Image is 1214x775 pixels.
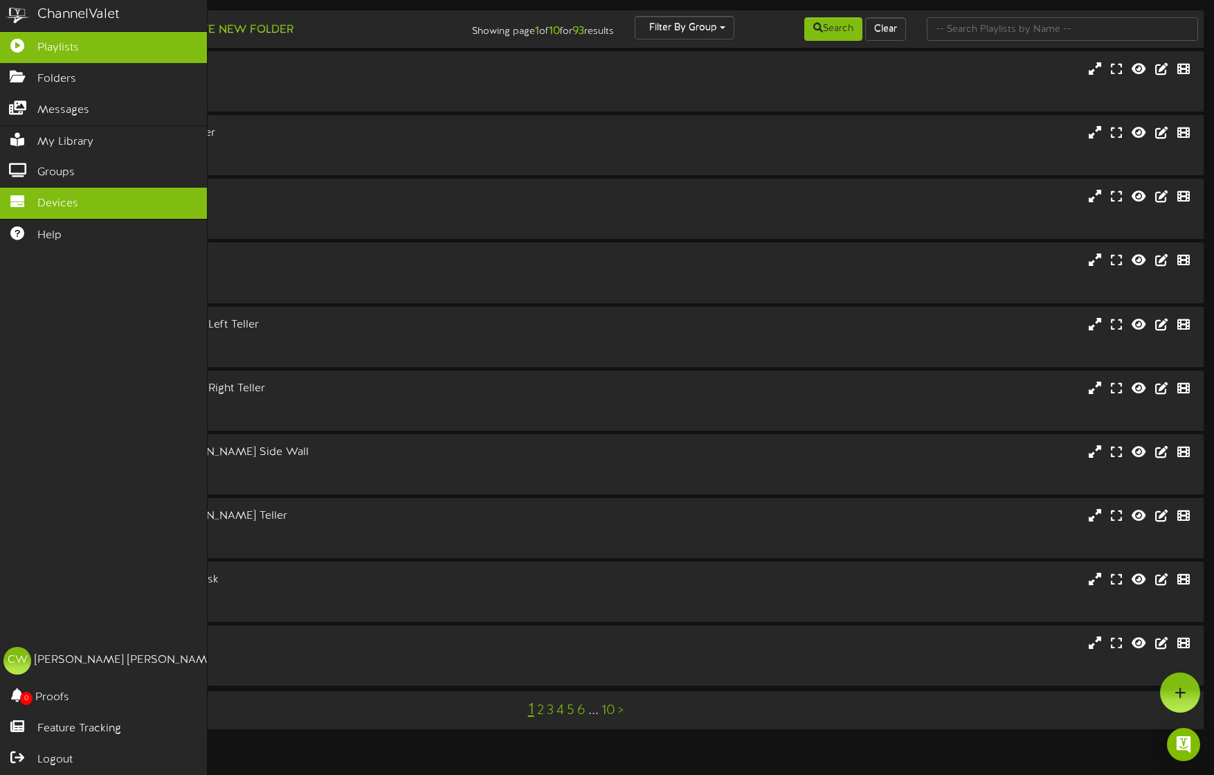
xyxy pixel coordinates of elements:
span: Messages [37,103,89,118]
div: # 10868 [55,153,518,165]
a: 6 [577,703,586,718]
div: # 12152 [55,409,518,420]
div: Ahwatukee Entrance [55,189,518,205]
div: [PERSON_NAME] [55,253,518,269]
div: Landscape ( 16:9 ) [55,78,518,89]
div: # 11204 [55,280,518,292]
div: [GEOGRAPHIC_DATA] [55,62,518,78]
a: 1 [528,701,534,719]
div: Landscape ( 16:9 ) [55,141,518,153]
div: # 11193 [55,663,518,675]
a: 5 [567,703,574,718]
div: Portrait ( 9:16 ) [55,461,518,472]
div: Apache Junction [PERSON_NAME] Teller [55,508,518,524]
span: Logout [37,752,73,768]
button: Create New Folder [160,21,298,39]
span: My Library [37,134,93,150]
div: Apache Junction [PERSON_NAME] Side Wall [55,445,518,461]
div: Landscape ( 16:9 ) [55,205,518,217]
div: Landscape ( 16:9 ) [55,524,518,536]
a: ... [588,703,599,718]
div: Landscape ( 16:9 ) [55,269,518,280]
span: Help [37,228,62,244]
strong: 93 [572,25,584,37]
div: CW [3,647,31,675]
div: Landscape ( 16:9 ) [55,652,518,663]
a: 10 [601,703,615,718]
strong: 1 [535,25,539,37]
span: Groups [37,165,75,181]
div: [PERSON_NAME] [PERSON_NAME] [35,652,217,668]
span: Devices [37,196,78,212]
div: [PERSON_NAME] School Left Teller [55,317,518,333]
button: Clear [865,17,906,41]
div: ChannelValet [37,5,120,25]
span: Playlists [37,40,79,56]
input: -- Search Playlists by Name -- [927,17,1198,41]
div: # 11273 [55,472,518,484]
a: 2 [537,703,544,718]
span: Folders [37,71,76,87]
a: > [618,703,624,718]
button: Search [804,17,862,41]
div: # 12151 [55,344,518,356]
div: [PERSON_NAME] School Right Teller [55,381,518,397]
div: Arrowhead Mall Front Desk [55,572,518,588]
strong: 10 [549,25,560,37]
div: Showing page of for results [430,16,624,39]
div: # 11203 [55,217,518,229]
a: 4 [556,703,564,718]
span: 0 [20,692,33,705]
div: Landscape ( 16:9 ) [55,396,518,408]
a: 3 [547,703,554,718]
div: Portrait ( 9:16 ) [55,588,518,600]
span: Proofs [35,690,69,706]
button: Filter By Group [635,16,734,39]
div: # 11272 [55,536,518,548]
div: Landscape ( 16:9 ) [55,332,518,344]
div: # 11210 [55,600,518,612]
div: [GEOGRAPHIC_DATA] Teller [55,125,518,141]
div: Open Intercom Messenger [1167,728,1200,761]
span: Feature Tracking [37,721,121,737]
div: Arrowhead Mall Teller [55,636,518,652]
div: # 10869 [55,89,518,101]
